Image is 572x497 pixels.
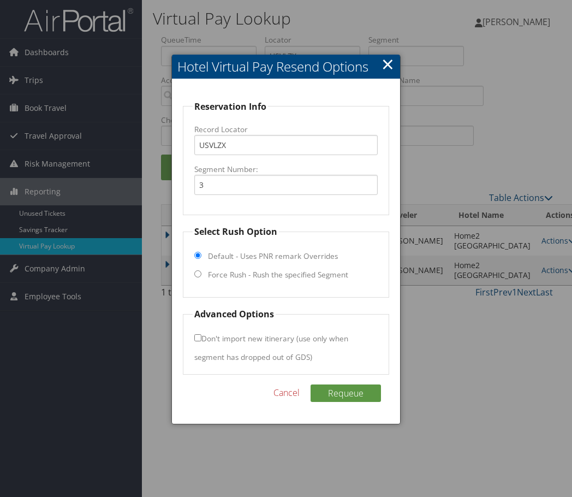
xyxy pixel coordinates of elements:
legend: Select Rush Option [193,225,279,238]
a: Close [382,53,394,75]
button: Requeue [311,384,381,402]
input: Don't import new itinerary (use only when segment has dropped out of GDS) [194,334,201,341]
label: Force Rush - Rush the specified Segment [208,269,348,280]
label: Default - Uses PNR remark Overrides [208,251,338,262]
h2: Hotel Virtual Pay Resend Options [172,55,400,79]
legend: Reservation Info [193,100,268,113]
label: Don't import new itinerary (use only when segment has dropped out of GDS) [194,328,348,367]
label: Segment Number: [194,164,377,175]
label: Record Locator [194,124,377,135]
legend: Advanced Options [193,307,276,321]
a: Cancel [273,386,300,399]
